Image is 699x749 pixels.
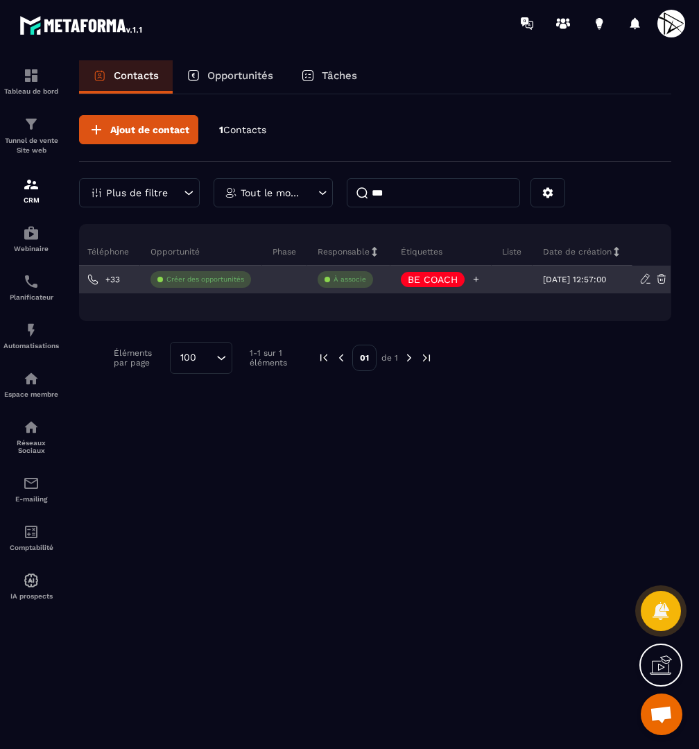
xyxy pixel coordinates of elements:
p: Phase [273,246,296,257]
p: IA prospects [3,592,59,600]
p: Date de création [543,246,612,257]
p: Tunnel de vente Site web [3,136,59,155]
p: Opportunité [150,246,200,257]
p: Éléments par page [114,348,163,368]
a: +33 [87,274,120,285]
img: automations [23,322,40,338]
a: social-networksocial-networkRéseaux Sociaux [3,408,59,465]
img: automations [23,370,40,387]
img: automations [23,572,40,589]
a: schedulerschedulerPlanificateur [3,263,59,311]
p: Opportunités [207,69,273,82]
p: [DATE] 12:57:00 [543,275,606,284]
img: formation [23,176,40,193]
p: BE COACH [408,275,458,284]
p: Tout le monde [241,188,302,198]
p: Tableau de bord [3,87,59,95]
p: Webinaire [3,245,59,252]
img: accountant [23,524,40,540]
img: formation [23,116,40,132]
a: formationformationCRM [3,166,59,214]
p: Étiquettes [401,246,442,257]
p: Responsable [318,246,370,257]
img: next [403,352,415,364]
p: 01 [352,345,377,371]
img: prev [335,352,347,364]
p: 1 [219,123,266,137]
a: automationsautomationsEspace membre [3,360,59,408]
a: formationformationTableau de bord [3,57,59,105]
img: scheduler [23,273,40,290]
p: Créer des opportunités [166,275,244,284]
img: logo [19,12,144,37]
img: formation [23,67,40,84]
p: CRM [3,196,59,204]
p: À associe [334,275,366,284]
img: email [23,475,40,492]
img: automations [23,225,40,241]
p: de 1 [381,352,398,363]
p: E-mailing [3,495,59,503]
a: Opportunités [173,60,287,94]
a: accountantaccountantComptabilité [3,513,59,562]
img: social-network [23,419,40,436]
a: automationsautomationsAutomatisations [3,311,59,360]
span: Contacts [223,124,266,135]
div: Ouvrir le chat [641,694,682,735]
p: Automatisations [3,342,59,350]
p: Espace membre [3,390,59,398]
img: prev [318,352,330,364]
p: Tâches [322,69,357,82]
a: emailemailE-mailing [3,465,59,513]
a: Contacts [79,60,173,94]
p: Plus de filtre [106,188,168,198]
a: Tâches [287,60,371,94]
span: Ajout de contact [110,123,189,137]
div: Search for option [170,342,232,374]
p: 1-1 sur 1 éléments [250,348,297,368]
a: automationsautomationsWebinaire [3,214,59,263]
p: Comptabilité [3,544,59,551]
p: Liste [502,246,521,257]
span: 100 [175,350,201,365]
p: Planificateur [3,293,59,301]
p: Contacts [114,69,159,82]
input: Search for option [201,350,213,365]
img: next [420,352,433,364]
p: Téléphone [87,246,129,257]
a: formationformationTunnel de vente Site web [3,105,59,166]
button: Ajout de contact [79,115,198,144]
p: Réseaux Sociaux [3,439,59,454]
